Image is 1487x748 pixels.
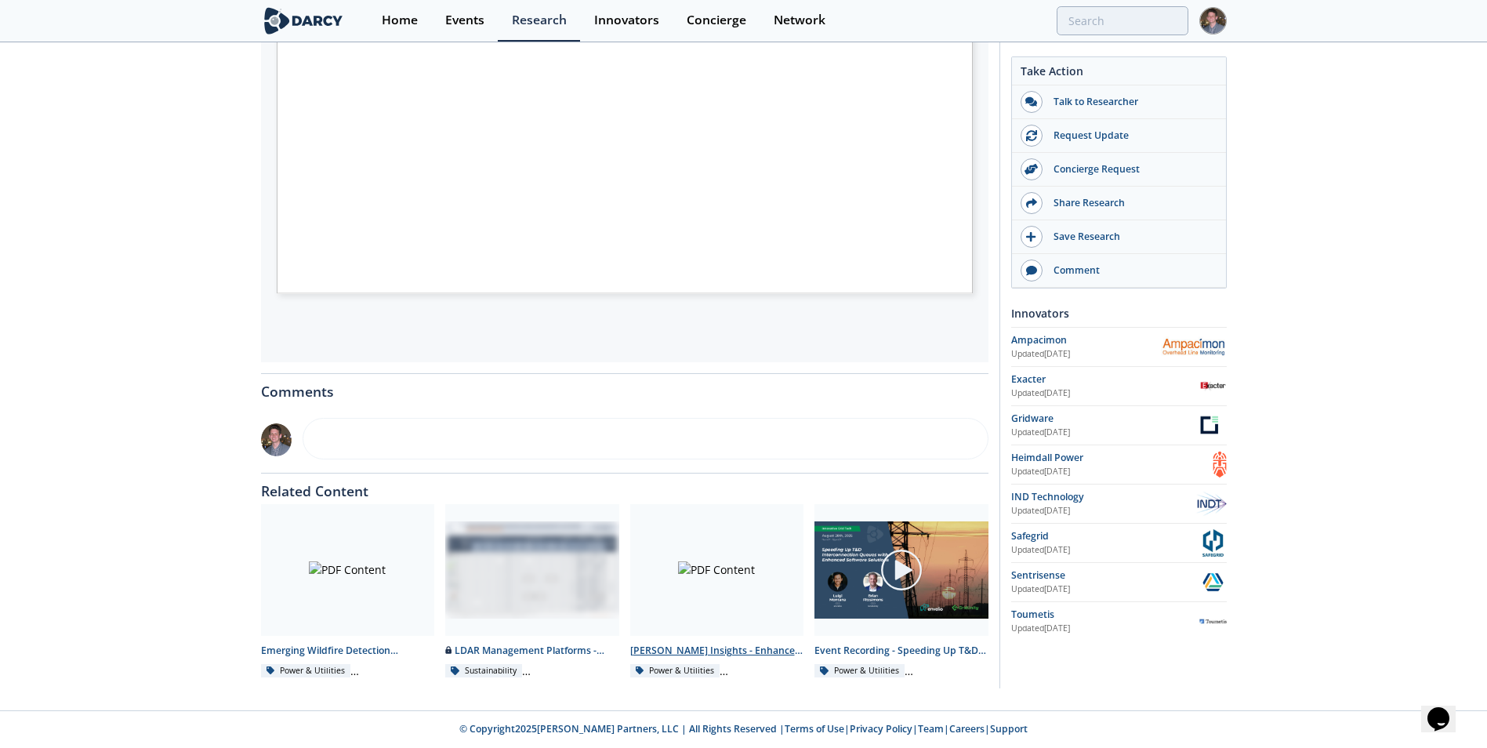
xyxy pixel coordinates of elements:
[918,722,944,735] a: Team
[261,474,988,499] div: Related Content
[1043,162,1218,176] div: Concierge Request
[261,374,988,399] div: Comments
[809,504,994,677] a: Video Content Event Recording - Speeding Up T&D Interconnection Queues with Enhanced Software Sol...
[164,722,1324,736] p: © Copyright 2025 [PERSON_NAME] Partners, LLC | All Rights Reserved | | | | |
[1011,300,1227,327] div: Innovators
[850,722,912,735] a: Privacy Policy
[261,664,351,678] div: Power & Utilities
[1011,451,1227,478] a: Heimdall Power Updated[DATE] Heimdall Power
[880,548,923,592] img: play-chapters-gray.svg
[1011,544,1199,557] div: Updated [DATE]
[261,7,346,34] img: logo-wide.svg
[445,664,522,678] div: Sustainability
[814,644,988,658] div: Event Recording - Speeding Up T&D Interconnection Queues with Enhanced Software Solutions
[512,14,567,27] div: Research
[1213,451,1227,478] img: Heimdall Power
[1199,568,1227,596] img: Sentrisense
[594,14,659,27] div: Innovators
[1043,129,1218,143] div: Request Update
[1011,372,1227,400] a: Exacter Updated[DATE] Exacter
[1011,608,1199,622] div: Toumetis
[1011,490,1227,517] a: IND Technology Updated[DATE] IND Technology
[1011,412,1227,439] a: Gridware Updated[DATE] Gridware
[445,644,619,658] div: LDAR Management Platforms - Innovator Comparison
[1043,196,1218,210] div: Share Research
[256,504,441,677] a: PDF Content Emerging Wildfire Detection Technologies - Technology Landscape Power & Utilities
[1011,451,1213,465] div: Heimdall Power
[630,664,720,678] div: Power & Utilities
[1043,95,1218,109] div: Talk to Researcher
[814,521,988,619] img: Video Content
[990,722,1028,735] a: Support
[1199,529,1227,557] img: Safegrid
[1011,333,1161,347] div: Ampacimon
[445,14,484,27] div: Events
[1011,568,1199,583] div: Sentrisense
[625,504,810,677] a: PDF Content [PERSON_NAME] Insights - Enhanced Distribution Grid Fault Analytics Power & Utilities
[1057,6,1188,35] input: Advanced Search
[1199,7,1227,34] img: Profile
[1011,427,1193,439] div: Updated [DATE]
[1011,466,1213,478] div: Updated [DATE]
[630,644,804,658] div: [PERSON_NAME] Insights - Enhanced Distribution Grid Fault Analytics
[1043,230,1218,244] div: Save Research
[1011,490,1193,504] div: IND Technology
[949,722,985,735] a: Careers
[440,504,625,677] a: LDAR Management Platforms - Innovator Comparison preview LDAR Management Platforms - Innovator Co...
[1011,529,1199,543] div: Safegrid
[1011,608,1227,635] a: Toumetis Updated[DATE] Toumetis
[1011,623,1199,635] div: Updated [DATE]
[1161,334,1227,360] img: Ampacimon
[774,14,825,27] div: Network
[1011,333,1227,361] a: Ampacimon Updated[DATE] Ampacimon
[261,644,435,658] div: Emerging Wildfire Detection Technologies - Technology Landscape
[261,423,292,456] img: MqqdpD1jQ6q9NDK21sX5
[1011,583,1199,596] div: Updated [DATE]
[1012,63,1226,85] div: Take Action
[1193,412,1227,439] img: Gridware
[785,722,844,735] a: Terms of Use
[1011,372,1199,387] div: Exacter
[1043,263,1218,278] div: Comment
[1421,685,1471,732] iframe: chat widget
[1011,412,1193,426] div: Gridware
[814,664,905,678] div: Power & Utilities
[1193,490,1227,517] img: IND Technology
[1011,529,1227,557] a: Safegrid Updated[DATE] Safegrid
[1199,608,1227,635] img: Toumetis
[1011,505,1193,517] div: Updated [DATE]
[1199,372,1227,400] img: Exacter
[1011,568,1227,596] a: Sentrisense Updated[DATE] Sentrisense
[1011,387,1199,400] div: Updated [DATE]
[687,14,746,27] div: Concierge
[1011,348,1161,361] div: Updated [DATE]
[382,14,418,27] div: Home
